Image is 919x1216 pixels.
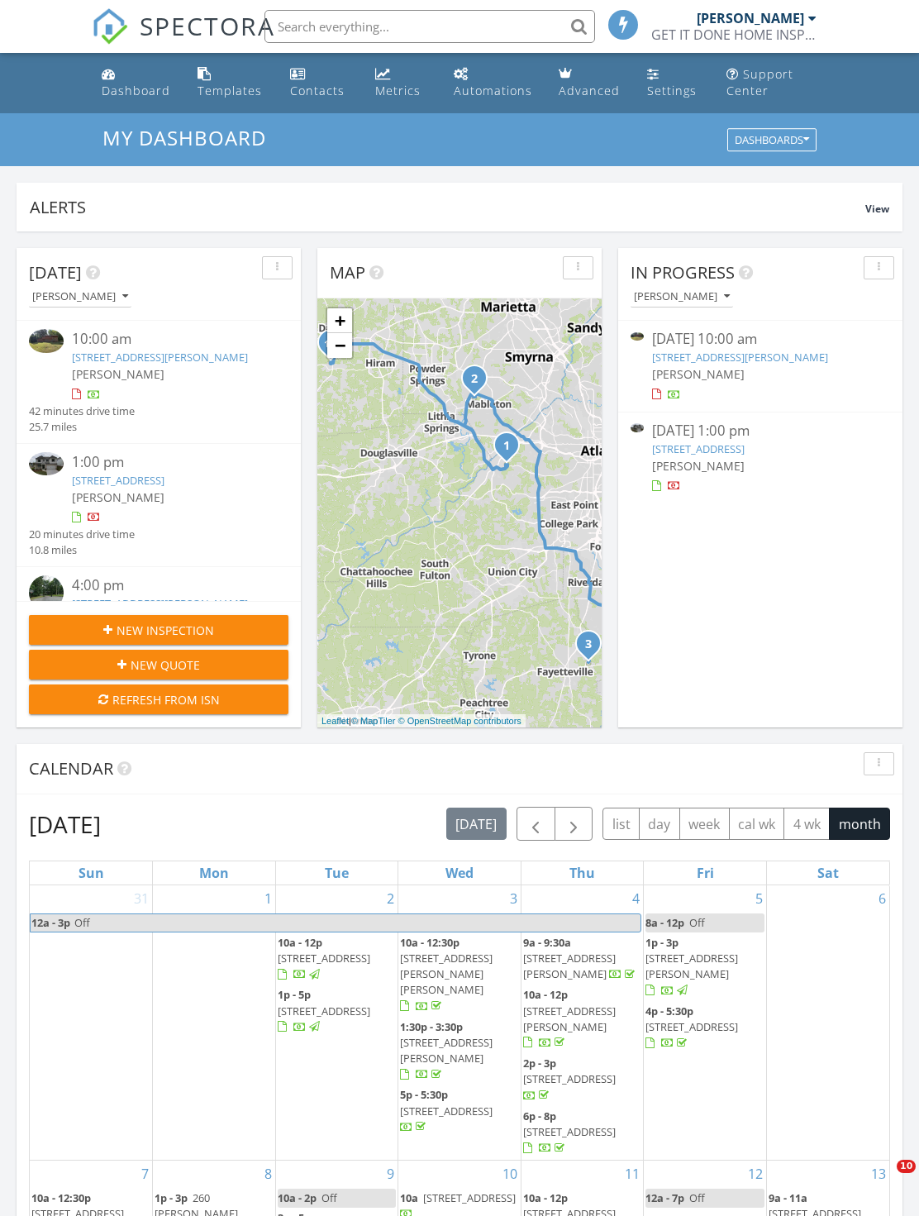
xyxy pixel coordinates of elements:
div: 135 Pamela Ct, Fayetteville, GA 30214 [588,643,598,653]
a: Go to September 2, 2025 [383,885,398,912]
span: 10a - 12p [523,987,568,1002]
a: Go to September 11, 2025 [621,1161,643,1187]
span: 4p - 5:30p [645,1004,693,1018]
a: [STREET_ADDRESS][PERSON_NAME] [652,350,828,365]
span: [STREET_ADDRESS][PERSON_NAME] [523,951,616,981]
div: 25.7 miles [29,419,135,435]
span: [STREET_ADDRESS] [278,1004,370,1018]
a: Go to September 8, 2025 [261,1161,275,1187]
img: 9578318%2Freports%2F59298eb6-0b02-4b5d-bf0b-7ad205b501b4%2Fcover_photos%2FN89QmPwT7YuIq4UtQJTW%2F... [29,452,64,475]
a: Monday [196,861,232,885]
span: View [865,202,889,216]
a: © MapTiler [351,716,396,726]
a: Go to September 7, 2025 [138,1161,152,1187]
button: [PERSON_NAME] [29,286,131,308]
span: 10a - 12p [278,935,322,950]
a: [DATE] 1:00 pm [STREET_ADDRESS] [PERSON_NAME] [631,421,890,494]
button: Dashboards [727,129,817,152]
a: 10a - 12:30p [STREET_ADDRESS][PERSON_NAME][PERSON_NAME] [400,933,519,1017]
a: Go to September 5, 2025 [752,885,766,912]
button: [DATE] [446,808,507,840]
a: 1p - 3p [STREET_ADDRESS][PERSON_NAME] [645,933,764,1001]
a: Go to August 31, 2025 [131,885,152,912]
a: 6p - 8p [STREET_ADDRESS] [523,1109,616,1155]
a: 9a - 9:30a [STREET_ADDRESS][PERSON_NAME] [523,935,638,981]
span: 1:30p - 3:30p [400,1019,463,1034]
span: 9a - 9:30a [523,935,571,950]
td: Go to September 6, 2025 [766,885,889,1161]
div: Alerts [30,196,865,218]
a: Zoom out [327,333,352,358]
a: 5p - 5:30p [STREET_ADDRESS] [400,1087,493,1133]
button: week [679,808,730,840]
a: Metrics [369,60,433,107]
div: Automations [454,83,532,98]
span: 1p - 5p [278,987,311,1002]
img: streetview [29,575,64,610]
button: list [602,808,640,840]
a: 10a - 12p [STREET_ADDRESS] [278,935,370,981]
button: [PERSON_NAME] [631,286,733,308]
a: Dashboard [95,60,178,107]
a: SPECTORA [92,22,275,57]
a: 1:30p - 3:30p [STREET_ADDRESS][PERSON_NAME] [400,1018,519,1085]
button: 4 wk [783,808,830,840]
button: month [829,808,890,840]
a: 10a - 12:30p [STREET_ADDRESS][PERSON_NAME][PERSON_NAME] [400,935,493,1013]
a: 10a - 12p [STREET_ADDRESS][PERSON_NAME] [523,985,642,1053]
span: In Progress [631,261,735,284]
a: 2p - 3p [STREET_ADDRESS] [523,1056,616,1102]
div: 42 minutes drive time [29,403,135,419]
div: Advanced [559,83,620,98]
div: [DATE] 10:00 am [652,329,869,350]
button: Previous month [517,807,555,841]
a: 4p - 5:30p [STREET_ADDRESS] [645,1004,738,1050]
a: Sunday [75,861,107,885]
a: 1:00 pm [STREET_ADDRESS] [PERSON_NAME] 20 minutes drive time 10.8 miles [29,452,288,558]
iframe: Intercom live chat [863,1160,902,1199]
h2: [DATE] [29,808,101,841]
a: Go to September 6, 2025 [875,885,889,912]
div: [PERSON_NAME] [32,291,128,303]
span: 1p - 3p [155,1190,188,1205]
span: 6p - 8p [523,1109,556,1123]
span: [STREET_ADDRESS][PERSON_NAME][PERSON_NAME] [400,951,493,997]
span: Off [74,915,90,930]
span: [STREET_ADDRESS][PERSON_NAME] [400,1035,493,1066]
span: Off [689,1190,705,1205]
span: [STREET_ADDRESS] [523,1071,616,1086]
span: My Dashboard [102,124,266,151]
a: Go to September 12, 2025 [745,1161,766,1187]
span: 12a - 3p [31,914,71,932]
a: 5p - 5:30p [STREET_ADDRESS] [400,1085,519,1137]
span: Map [330,261,365,284]
input: Search everything... [264,10,595,43]
a: Thursday [566,861,598,885]
td: Go to September 1, 2025 [153,885,276,1161]
span: [STREET_ADDRESS] [278,951,370,966]
span: [STREET_ADDRESS] [400,1104,493,1118]
span: 5p - 5:30p [400,1087,448,1102]
a: 1p - 5p [STREET_ADDRESS] [278,987,370,1033]
a: Templates [191,60,270,107]
a: [STREET_ADDRESS][PERSON_NAME] [72,596,248,611]
a: Advanced [552,60,628,107]
a: Saturday [814,861,842,885]
div: 1140 Carlo Terrace SW, Atlanta, GA 30331 [507,445,517,455]
a: © OpenStreetMap contributors [398,716,521,726]
span: 8a - 12p [645,915,684,930]
a: 1p - 5p [STREET_ADDRESS] [278,985,397,1037]
a: [STREET_ADDRESS][PERSON_NAME] [72,350,248,365]
a: Tuesday [321,861,352,885]
span: [STREET_ADDRESS] [523,1124,616,1139]
a: 9a - 9:30a [STREET_ADDRESS][PERSON_NAME] [523,933,642,985]
a: 1:30p - 3:30p [STREET_ADDRESS][PERSON_NAME] [400,1019,493,1082]
div: 20 minutes drive time [29,527,135,542]
a: Go to September 1, 2025 [261,885,275,912]
td: Go to September 4, 2025 [521,885,644,1161]
a: [DATE] 10:00 am [STREET_ADDRESS][PERSON_NAME] [PERSON_NAME] [631,329,890,403]
i: 3 [585,639,592,651]
span: Calendar [29,757,113,780]
a: 10a - 12p [STREET_ADDRESS][PERSON_NAME] [523,987,616,1050]
i: 2 [471,374,478,385]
